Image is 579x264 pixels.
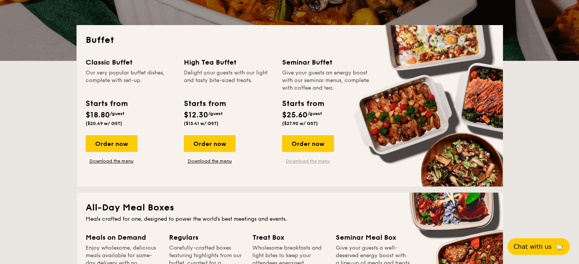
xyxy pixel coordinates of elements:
div: Order now [86,135,137,152]
button: Chat with us🦙 [507,238,570,255]
div: High Tea Buffet [184,57,273,68]
span: $18.80 [86,111,110,120]
span: $12.30 [184,111,208,120]
h2: Buffet [86,34,494,46]
div: Order now [282,135,334,152]
h2: All-Day Meal Boxes [86,202,494,214]
div: Seminar Meal Box [336,232,410,243]
div: Order now [184,135,236,152]
div: Starts from [282,98,324,109]
div: Starts from [184,98,225,109]
span: ($27.90 w/ GST) [282,121,318,126]
a: Download the menu [184,158,236,164]
span: ($20.49 w/ GST) [86,121,122,126]
span: /guest [308,111,322,116]
div: Our very popular buffet dishes, complete with set-up. [86,69,175,92]
a: Download the menu [282,158,334,164]
div: Starts from [86,98,127,109]
div: Delight your guests with our light and tasty bite-sized treats. [184,69,273,92]
div: Classic Buffet [86,57,175,68]
div: Treat Box [252,232,327,243]
span: /guest [208,111,223,116]
div: Seminar Buffet [282,57,371,68]
span: ($13.41 w/ GST) [184,121,219,126]
a: Download the menu [86,158,137,164]
span: 🦙 [555,242,564,251]
span: $25.60 [282,111,308,120]
div: Meals on Demand [86,232,160,243]
div: Give your guests an energy boost with our seminar menus, complete with coffee and tea. [282,69,371,92]
div: Regulars [169,232,243,243]
span: Chat with us [514,243,552,250]
div: Meals crafted for one, designed to power the world's best meetings and events. [86,215,494,223]
span: /guest [110,111,124,116]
